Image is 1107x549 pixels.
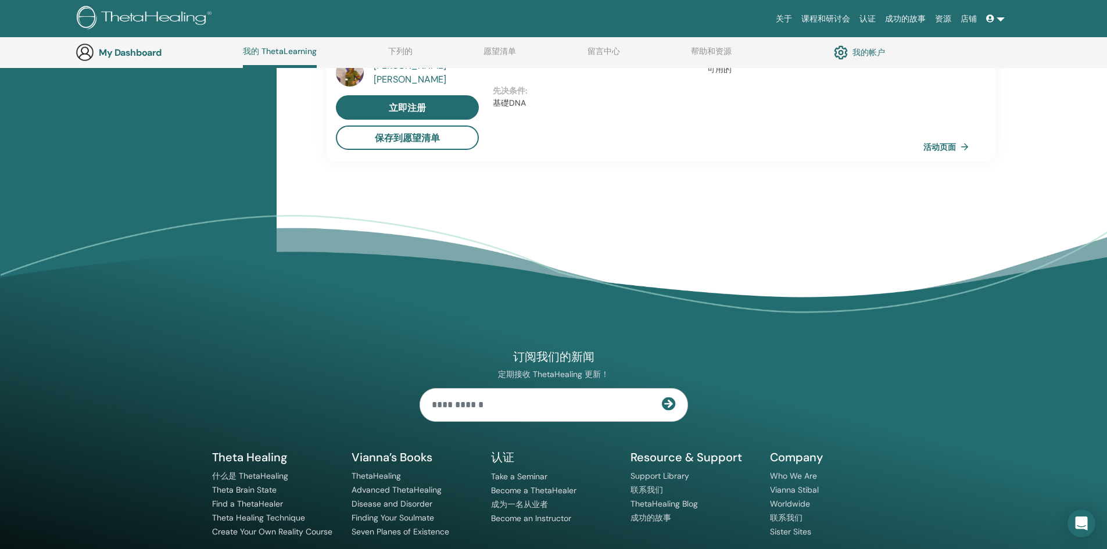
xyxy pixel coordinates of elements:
[77,6,216,32] img: logo.png
[212,526,332,537] a: Create Your Own Reality Course
[491,499,548,509] a: 成为一名从业者
[420,349,688,365] h4: 订阅我们的新闻
[770,498,810,509] a: Worldwide
[630,512,671,523] a: 成功的故事
[99,47,215,58] h3: My Dashboard
[630,485,663,495] a: 联系我们
[491,471,547,482] a: Take a Seminar
[770,526,811,537] a: Sister Sites
[212,485,277,495] a: Theta Brain State
[930,8,956,30] a: 资源
[491,450,617,465] h5: 认证
[76,43,94,62] img: generic-user-icon.jpg
[770,485,819,495] a: Vianna Stibal
[420,369,688,380] p: 定期接收 ThetaHealing 更新！
[243,46,317,68] a: 我的 ThetaLearning
[855,8,880,30] a: 认证
[493,85,922,97] p: 先决条件 :
[389,102,426,114] span: 立即注册
[834,42,848,62] img: cog.svg
[491,513,571,523] a: Become an Instructor
[587,46,620,65] a: 留言中心
[923,138,973,156] a: 活动页面
[797,8,855,30] a: 课程和研讨会
[770,450,895,465] h5: Company
[630,471,689,481] a: Support Library
[212,512,305,523] a: Theta Healing Technique
[212,498,283,509] a: Find a ThetaHealer
[352,526,449,537] a: Seven Planes of Existence
[336,59,364,87] img: default.jpg
[770,471,817,481] a: Who We Are
[352,512,434,523] a: Finding Your Soulmate
[352,450,477,465] h5: Vianna’s Books
[880,8,930,30] a: 成功的故事
[352,485,442,495] a: Advanced ThetaHealing
[352,471,401,481] a: ThetaHealing
[374,59,481,87] a: [PERSON_NAME] [PERSON_NAME]
[212,471,288,481] a: 什么是 ThetaHealing
[691,46,732,65] a: 帮助和资源
[1067,509,1095,537] div: Open Intercom Messenger
[770,512,803,523] a: 联系我们
[336,125,479,150] button: 保存到愿望清单
[834,42,885,62] a: 我的帐户
[212,450,338,465] h5: Theta Healing
[493,97,922,109] p: 基礎DNA
[771,8,797,30] a: 关于
[352,498,432,509] a: Disease and Disorder
[956,8,981,30] a: 店铺
[483,46,516,65] a: 愿望清单
[491,485,576,496] a: Become a ThetaHealer
[388,46,413,65] a: 下列的
[630,498,698,509] a: ThetaHealing Blog
[707,63,915,76] p: 可用的
[336,95,479,120] a: 立即注册
[630,450,756,465] h5: Resource & Support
